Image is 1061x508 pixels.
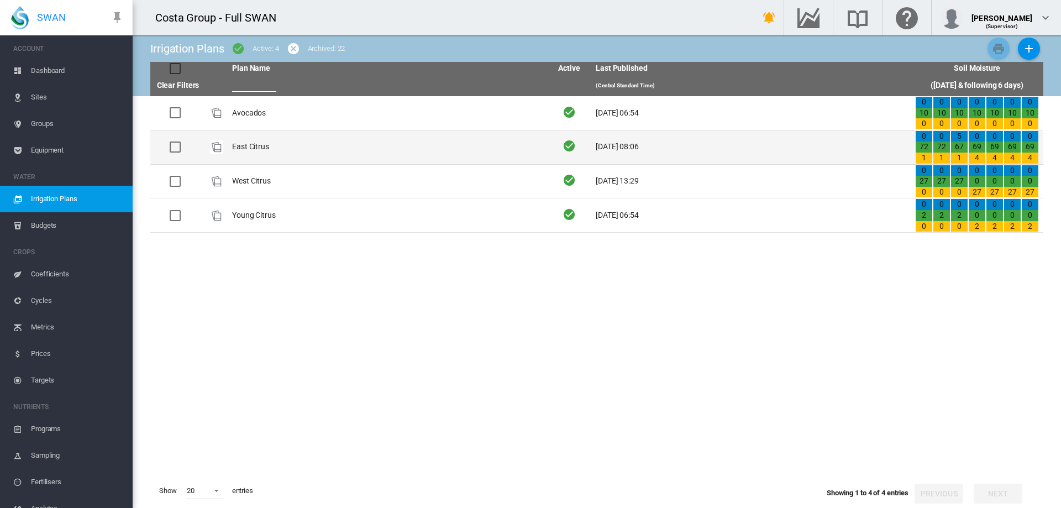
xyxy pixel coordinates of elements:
[1018,38,1040,60] button: Add New Plan
[1004,108,1021,119] div: 10
[150,41,224,56] div: Irrigation Plans
[13,40,124,57] span: ACCOUNT
[951,153,968,164] div: 1
[916,97,932,108] div: 0
[1004,97,1021,108] div: 0
[911,130,1043,164] td: 0 72 1 0 72 1 5 67 1 0 69 4 0 69 4 0 69 4 0 69 4
[951,108,968,119] div: 10
[31,469,124,495] span: Fertilisers
[591,198,911,232] td: [DATE] 06:54
[911,165,1043,198] td: 0 27 0 0 27 0 0 27 0 0 0 27 0 0 27 0 0 27 0 0 27
[992,42,1005,55] md-icon: icon-printer
[933,221,950,232] div: 0
[1022,210,1038,221] div: 0
[916,131,932,142] div: 0
[986,187,1003,198] div: 27
[1004,142,1021,153] div: 69
[31,111,124,137] span: Groups
[228,198,547,232] td: Young Citrus
[969,199,985,210] div: 0
[988,38,1010,60] button: Print Irrigation Plans
[933,142,950,153] div: 72
[916,221,932,232] div: 0
[911,198,1043,232] td: 0 2 0 0 2 0 0 2 0 0 0 2 0 0 2 0 0 2 0 0 2
[31,212,124,239] span: Budgets
[986,221,1003,232] div: 2
[1022,108,1038,119] div: 10
[969,108,985,119] div: 10
[969,165,985,176] div: 0
[986,23,1018,29] span: (Supervisor)
[911,62,1043,75] th: Soil Moisture
[1004,153,1021,164] div: 4
[974,484,1022,504] button: Next
[591,96,911,130] td: [DATE] 06:54
[916,187,932,198] div: 0
[1022,153,1038,164] div: 4
[986,97,1003,108] div: 0
[210,106,223,119] img: product-image-placeholder.png
[915,484,963,504] button: Previous
[986,118,1003,129] div: 0
[1022,97,1038,108] div: 0
[228,165,547,198] td: West Citrus
[210,175,223,188] div: Plan Id: 21984
[1022,221,1038,232] div: 2
[31,186,124,212] span: Irrigation Plans
[210,209,223,222] div: Plan Id: 21987
[916,142,932,153] div: 72
[911,75,1043,96] th: ([DATE] & following 6 days)
[31,416,124,442] span: Programs
[969,118,985,129] div: 0
[933,210,950,221] div: 2
[1004,118,1021,129] div: 0
[1004,199,1021,210] div: 0
[1004,210,1021,221] div: 0
[986,165,1003,176] div: 0
[13,243,124,261] span: CROPS
[951,142,968,153] div: 67
[986,176,1003,187] div: 0
[13,398,124,416] span: NUTRIENTS
[951,221,968,232] div: 0
[547,62,591,75] th: Active
[933,153,950,164] div: 1
[763,11,776,24] md-icon: icon-bell-ring
[986,153,1003,164] div: 4
[1004,176,1021,187] div: 0
[916,210,932,221] div: 2
[1004,165,1021,176] div: 0
[933,165,950,176] div: 0
[969,153,985,164] div: 4
[951,210,968,221] div: 2
[986,210,1003,221] div: 0
[591,62,911,75] th: Last Published
[951,199,968,210] div: 0
[155,10,286,25] div: Costa Group - Full SWAN
[933,118,950,129] div: 0
[951,165,968,176] div: 0
[308,44,345,54] div: Archived: 22
[232,42,245,55] md-icon: icon-checkbox-marked-circle
[933,131,950,142] div: 0
[951,118,968,129] div: 0
[1022,42,1036,55] md-icon: icon-plus
[969,131,985,142] div: 0
[971,8,1032,19] div: [PERSON_NAME]
[253,44,279,54] div: Active: 4
[1022,118,1038,129] div: 0
[1022,176,1038,187] div: 0
[210,140,223,154] div: Plan Id: 21981
[969,187,985,198] div: 27
[894,11,920,24] md-icon: Click here for help
[31,367,124,394] span: Targets
[13,168,124,186] span: WATER
[911,96,1043,130] td: 0 10 0 0 10 0 0 10 0 0 10 0 0 10 0 0 10 0 0 10 0
[228,62,547,75] th: Plan Name
[210,106,223,119] div: Plan Id: 21756
[1022,199,1038,210] div: 0
[844,11,871,24] md-icon: Search the knowledge base
[933,176,950,187] div: 27
[916,153,932,164] div: 1
[1004,187,1021,198] div: 27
